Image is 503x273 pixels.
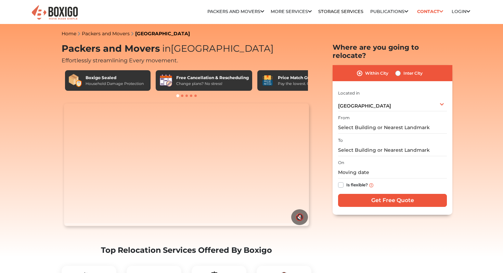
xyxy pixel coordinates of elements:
div: Free Cancellation & Rescheduling [176,75,249,81]
a: [GEOGRAPHIC_DATA] [135,30,190,37]
label: To [338,137,343,144]
label: Located in [338,90,360,96]
label: From [338,115,350,121]
input: Moving date [338,166,447,178]
img: info [369,183,373,187]
span: in [162,43,171,54]
h2: Where are you going to relocate? [333,43,452,60]
input: Select Building or Nearest Landmark [338,144,447,156]
span: [GEOGRAPHIC_DATA] [160,43,274,54]
span: Effortlessly streamlining Every movement. [62,57,178,64]
div: Price Match Guarantee [278,75,330,81]
video: Your browser does not support the video tag. [64,103,309,226]
h2: Top Relocation Services Offered By Boxigo [62,246,311,255]
a: Contact [415,6,445,17]
a: Packers and Movers [207,9,264,14]
label: Within City [365,69,388,77]
img: Boxigo [31,4,79,21]
img: Price Match Guarantee [261,74,274,87]
input: Get Free Quote [338,194,447,207]
a: Login [452,9,470,14]
span: [GEOGRAPHIC_DATA] [338,103,391,109]
div: Pay the lowest. Guaranteed! [278,81,330,87]
a: Publications [370,9,408,14]
button: 🔇 [291,209,308,225]
label: Is flexible? [346,181,368,188]
a: More services [271,9,312,14]
label: On [338,160,344,166]
a: Home [62,30,76,37]
label: Inter City [403,69,423,77]
div: Change plans? No stress! [176,81,249,87]
div: Household Damage Protection [86,81,144,87]
a: Packers and Movers [82,30,130,37]
img: Boxigo Sealed [68,74,82,87]
a: Storage Services [318,9,363,14]
img: Free Cancellation & Rescheduling [159,74,173,87]
input: Select Building or Nearest Landmark [338,122,447,134]
div: Boxigo Sealed [86,75,144,81]
h1: Packers and Movers [62,43,311,54]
